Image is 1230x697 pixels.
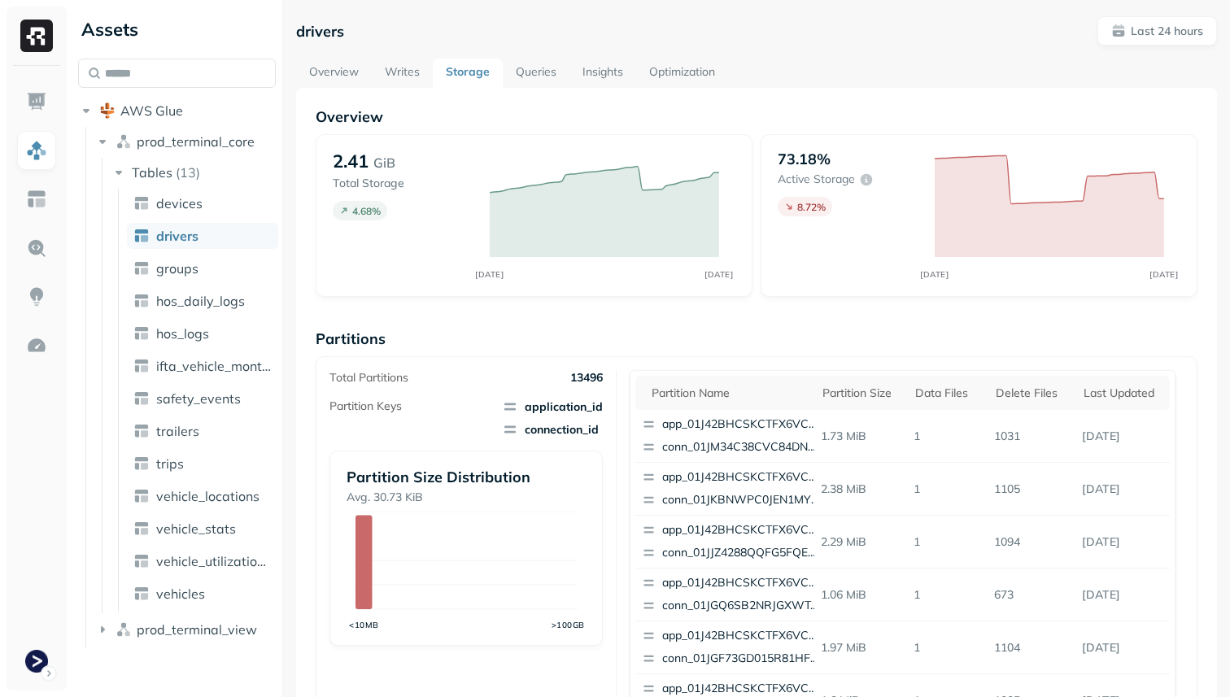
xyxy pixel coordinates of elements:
a: Writes [372,59,433,88]
img: root [99,102,116,119]
img: namespace [116,621,132,638]
span: prod_terminal_view [137,621,257,638]
img: Terminal [25,650,48,673]
p: Partitions [316,329,1197,348]
p: Last 24 hours [1131,24,1203,39]
p: 1094 [988,528,1075,556]
p: conn_01JKBNWPC0JEN1MY3M87E7KZ5Z [662,492,820,508]
a: vehicle_utilization_day [127,548,278,574]
button: app_01J42BHCSKCTFX6VCA8QNRA04Mconn_01JKBNWPC0JEN1MY3M87E7KZ5Z [635,463,827,515]
p: Aug 27, 2025 [1075,475,1170,503]
p: app_01J42BHCSKCTFX6VCA8QNRA04M [662,469,820,486]
button: Tables(13) [111,159,277,185]
p: Total Partitions [329,370,408,386]
p: app_01J42BHCSKCTFX6VCA8QNRA04M [662,416,820,433]
span: prod_terminal_core [137,133,255,150]
p: 13496 [570,370,603,386]
img: Ryft [20,20,53,52]
p: Partition Keys [329,399,402,414]
button: app_01J42BHCSKCTFX6VCA8QNRA04Mconn_01JJZ4288QQFG5FQEE1YG1QVBN [635,516,827,568]
button: AWS Glue [78,98,276,124]
p: 1 [907,422,988,451]
a: ifta_vehicle_months [127,353,278,379]
span: connection_id [502,421,603,438]
a: Insights [569,59,636,88]
p: 4.68 % [352,205,381,217]
p: 1.97 MiB [814,634,908,662]
span: devices [156,195,203,211]
span: Tables [132,164,172,181]
span: trips [156,455,184,472]
span: AWS Glue [120,102,183,119]
button: prod_terminal_view [94,616,277,643]
p: Total Storage [333,176,473,191]
button: prod_terminal_core [94,129,277,155]
span: hos_logs [156,325,209,342]
img: Query Explorer [26,237,47,259]
p: Partition Size Distribution [347,468,586,486]
p: 1.73 MiB [814,422,908,451]
tspan: >100GB [552,620,585,629]
p: 2.38 MiB [814,475,908,503]
img: table [133,293,150,309]
span: application_id [502,399,603,415]
a: safety_events [127,386,278,412]
button: app_01J42BHCSKCTFX6VCA8QNRA04Mconn_01JM34C38CVC84DN415TJW5QDM [635,410,827,462]
div: Assets [78,16,276,42]
img: Asset Explorer [26,189,47,210]
p: Avg. 30.73 KiB [347,490,586,505]
a: devices [127,190,278,216]
tspan: [DATE] [476,269,504,279]
span: ifta_vehicle_months [156,358,272,374]
p: conn_01JM34C38CVC84DN415TJW5QDM [662,439,820,455]
img: Assets [26,140,47,161]
p: app_01J42BHCSKCTFX6VCA8QNRA04M [662,681,820,697]
img: table [133,325,150,342]
p: drivers [296,22,344,41]
a: Queries [503,59,569,88]
p: Aug 27, 2025 [1075,581,1170,609]
img: Insights [26,286,47,307]
p: 1.06 MiB [814,581,908,609]
p: Active storage [778,172,855,187]
p: 1 [907,528,988,556]
tspan: [DATE] [921,269,949,279]
img: namespace [116,133,132,150]
button: app_01J42BHCSKCTFX6VCA8QNRA04Mconn_01JGQ6SB2NRJGXWTABWY9F2M91 [635,568,827,621]
button: Last 24 hours [1097,16,1217,46]
tspan: [DATE] [705,269,734,279]
p: app_01J42BHCSKCTFX6VCA8QNRA04M [662,522,820,538]
img: Dashboard [26,91,47,112]
a: Overview [296,59,372,88]
a: trailers [127,418,278,444]
p: 1 [907,581,988,609]
div: Delete Files [996,386,1067,401]
span: safety_events [156,390,241,407]
p: conn_01JGF73GD015R81HF08TQ469X6 [662,651,820,667]
p: 2.29 MiB [814,528,908,556]
img: table [133,423,150,439]
p: 2.41 [333,150,369,172]
p: 673 [988,581,1075,609]
span: hos_daily_logs [156,293,245,309]
div: Data Files [915,386,979,401]
p: 1031 [988,422,1075,451]
p: 73.18% [778,150,831,168]
p: GiB [373,153,395,172]
p: conn_01JJZ4288QQFG5FQEE1YG1QVBN [662,545,820,561]
p: Aug 27, 2025 [1075,528,1170,556]
img: table [133,390,150,407]
a: vehicles [127,581,278,607]
div: Partition size [822,386,900,401]
img: table [133,553,150,569]
span: vehicle_utilization_day [156,553,272,569]
p: 1 [907,634,988,662]
a: Optimization [636,59,728,88]
img: table [133,195,150,211]
p: 1104 [988,634,1075,662]
div: Partition name [652,386,806,401]
a: trips [127,451,278,477]
p: conn_01JGQ6SB2NRJGXWTABWY9F2M91 [662,598,820,614]
p: Aug 27, 2025 [1075,422,1170,451]
img: table [133,521,150,537]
